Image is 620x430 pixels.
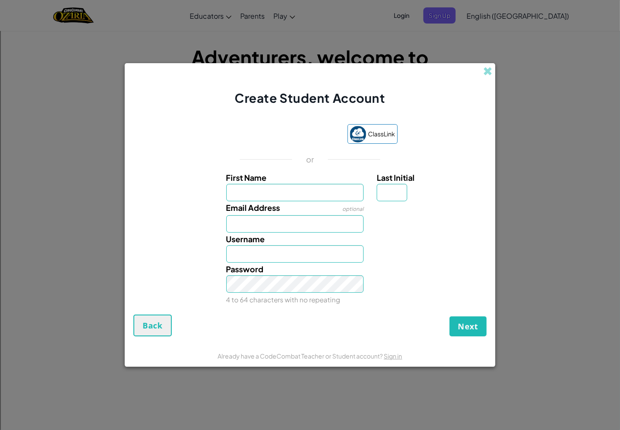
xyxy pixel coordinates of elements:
span: Already have a CodeCombat Teacher or Student account? [218,352,384,360]
iframe: Sign in with Google Button [218,125,343,145]
span: Username [226,234,265,244]
p: or [306,154,314,165]
span: ClassLink [368,128,395,140]
button: Next [450,316,487,336]
div: Options [3,35,617,43]
span: Back [143,320,163,331]
span: Password [226,264,264,274]
div: Sort A > Z [3,3,617,11]
span: First Name [226,173,267,183]
small: 4 to 64 characters with no repeating [226,295,341,304]
span: Email Address [226,203,280,213]
div: Sort New > Old [3,11,617,19]
button: Back [133,315,172,336]
img: classlink-logo-small.png [350,126,366,142]
div: Move To ... [3,58,617,66]
div: Move To ... [3,19,617,27]
span: Next [458,321,478,332]
div: Rename [3,51,617,58]
a: Sign in [384,352,402,360]
span: Create Student Account [235,90,385,105]
div: Sign out [3,43,617,51]
span: optional [342,206,364,212]
div: Delete [3,27,617,35]
span: Last Initial [377,173,415,183]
